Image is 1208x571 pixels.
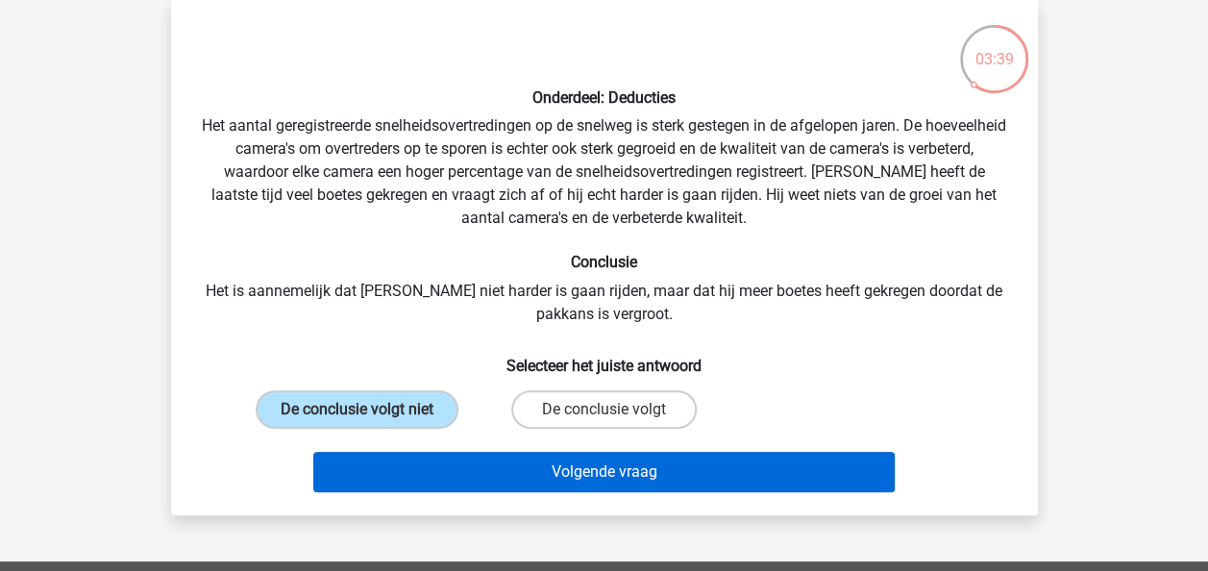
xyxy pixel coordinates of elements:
h6: Selecteer het juiste antwoord [202,341,1007,375]
h6: Conclusie [202,253,1007,271]
button: Volgende vraag [313,452,895,492]
div: 03:39 [958,23,1030,71]
div: Het aantal geregistreerde snelheidsovertredingen op de snelweg is sterk gestegen in de afgelopen ... [179,15,1030,500]
label: De conclusie volgt [511,390,697,429]
label: De conclusie volgt niet [256,390,458,429]
h6: Onderdeel: Deducties [202,88,1007,107]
